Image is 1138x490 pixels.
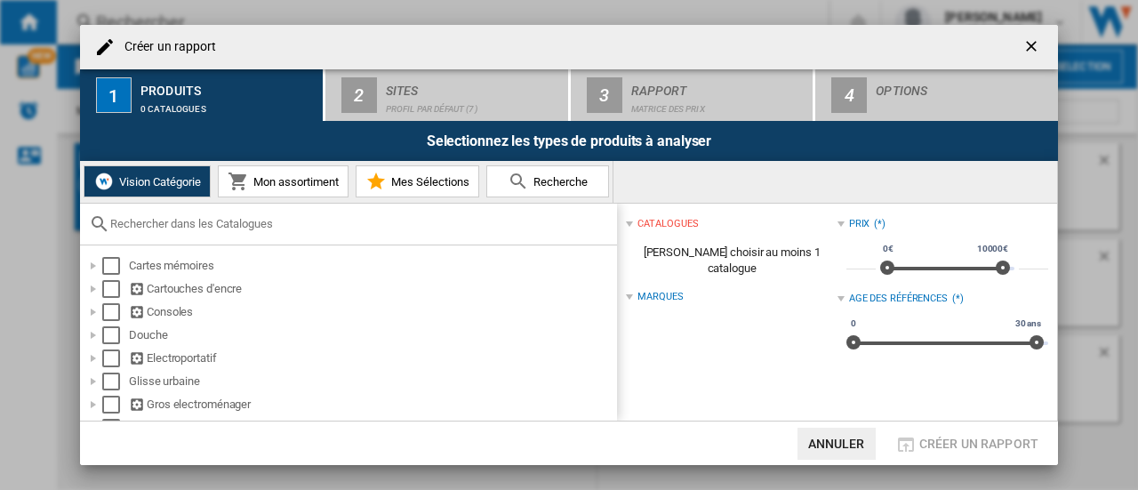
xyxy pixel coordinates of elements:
[890,428,1044,460] button: Créer un rapport
[129,257,614,275] div: Cartes mémoires
[797,428,876,460] button: Annuler
[626,236,837,285] span: [PERSON_NAME] choisir au moins 1 catalogue
[218,165,349,197] button: Mon assortiment
[129,303,614,321] div: Consoles
[587,77,622,113] div: 3
[129,419,614,437] div: Info - composants
[341,77,377,113] div: 2
[115,175,201,189] span: Vision Catégorie
[631,95,806,114] div: Matrice des prix
[637,217,698,231] div: catalogues
[129,280,614,298] div: Cartouches d'encre
[102,419,129,437] md-checkbox: Select
[84,165,211,197] button: Vision Catégorie
[486,165,609,197] button: Recherche
[80,121,1058,161] div: Selectionnez les types de produits à analyser
[325,69,570,121] button: 2 Sites Profil par défaut (7)
[1022,37,1044,59] ng-md-icon: getI18NText('BUTTONS.CLOSE_DIALOG')
[529,175,588,189] span: Recherche
[102,257,129,275] md-checkbox: Select
[631,76,806,95] div: Rapport
[815,69,1058,121] button: 4 Options
[102,396,129,414] md-checkbox: Select
[1015,29,1051,65] button: getI18NText('BUTTONS.CLOSE_DIALOG')
[880,242,896,256] span: 0€
[848,317,859,331] span: 0
[110,217,608,230] input: Rechercher dans les Catalogues
[387,175,469,189] span: Mes Sélections
[96,77,132,113] div: 1
[849,292,948,306] div: Age des références
[102,303,129,321] md-checkbox: Select
[356,165,479,197] button: Mes Sélections
[102,373,129,390] md-checkbox: Select
[140,76,316,95] div: Produits
[93,171,115,192] img: wiser-icon-white.png
[1013,317,1044,331] span: 30 ans
[129,349,614,367] div: Electroportatif
[129,396,614,414] div: Gros electroménager
[102,349,129,367] md-checkbox: Select
[102,280,129,298] md-checkbox: Select
[140,95,316,114] div: 0 catalogues
[129,326,614,344] div: Douche
[129,373,614,390] div: Glisse urbaine
[876,76,1051,95] div: Options
[249,175,339,189] span: Mon assortiment
[386,95,561,114] div: Profil par défaut (7)
[637,290,683,304] div: Marques
[102,326,129,344] md-checkbox: Select
[571,69,815,121] button: 3 Rapport Matrice des prix
[849,217,870,231] div: Prix
[116,38,217,56] h4: Créer un rapport
[974,242,1011,256] span: 10000€
[80,69,325,121] button: 1 Produits 0 catalogues
[919,437,1038,451] span: Créer un rapport
[386,76,561,95] div: Sites
[831,77,867,113] div: 4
